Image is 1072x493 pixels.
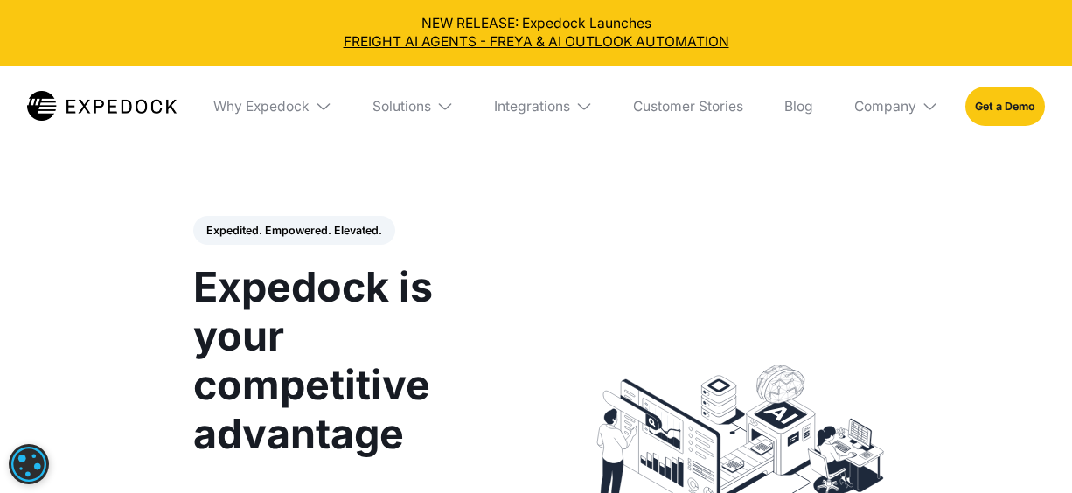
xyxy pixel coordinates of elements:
[200,66,346,147] div: Why Expedock
[770,66,826,147] a: Blog
[620,66,757,147] a: Customer Stories
[840,66,952,147] div: Company
[14,14,1059,52] div: NEW RELEASE: Expedock Launches
[213,98,310,115] div: Why Expedock
[372,98,431,115] div: Solutions
[965,87,1045,126] a: Get a Demo
[854,98,916,115] div: Company
[494,98,570,115] div: Integrations
[14,32,1059,52] a: FREIGHT AI AGENTS - FREYA & AI OUTLOOK AUTOMATION
[359,66,468,147] div: Solutions
[481,66,607,147] div: Integrations
[193,262,515,458] h1: Expedock is your competitive advantage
